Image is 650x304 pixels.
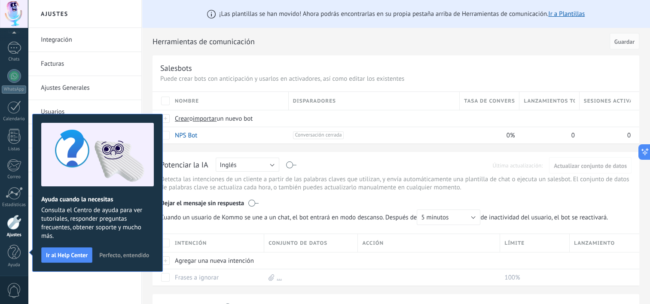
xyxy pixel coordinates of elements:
span: Disparadores [293,97,336,105]
div: 0 [519,127,575,143]
li: Facturas [28,52,141,76]
span: 0 [571,131,575,140]
span: Lanzamientos totales [524,97,574,105]
p: Puede crear bots con anticipación y usarlos en activadores, así como editar los existentes [160,75,632,83]
span: Ir al Help Center [46,252,88,258]
span: Guardar [614,39,635,45]
div: Listas [2,146,27,152]
span: Tasa de conversión [464,97,515,105]
span: Inglés [220,161,237,169]
li: Integración [28,28,141,52]
li: Usuarios [28,100,141,124]
div: Ajustes [2,232,27,238]
div: 0 [580,127,631,143]
span: Conversación cerrada [293,131,344,139]
a: Integración [41,28,133,52]
button: Ir al Help Center [41,247,92,263]
span: Intención [175,239,207,247]
a: ... [277,274,282,282]
div: WhatsApp [2,85,26,94]
span: 5 minutos [421,213,449,222]
span: 0 [627,131,631,140]
a: NPS Bot [175,131,197,140]
span: Cuando un usuario de Kommo se une a un chat, el bot entrará en modo descanso. Después de [160,210,480,225]
div: Estadísticas [2,202,27,208]
a: Frases a ignorar [175,274,219,282]
a: Ir a Plantillas [548,10,585,18]
li: Ajustes Generales [28,76,141,100]
span: Consulta el Centro de ayuda para ver tutoriales, responder preguntas frecuentes, obtener soporte ... [41,206,154,240]
a: Usuarios [41,100,133,124]
span: un nuevo bot [217,115,253,123]
p: Detecta las intenciones de un cliente a partir de las palabras claves que utilizan, y envía autom... [160,175,632,192]
span: Perfecto, entendido [99,252,149,258]
h2: Herramientas de comunicación [153,33,607,50]
span: Nombre [175,97,199,105]
button: Guardar [610,33,639,49]
span: Lanzamiento [574,239,615,247]
span: Límite [504,239,525,247]
h2: Ayuda cuando la necesitas [41,195,154,204]
div: 100% [500,269,565,286]
div: Potenciar la IA [160,160,208,171]
button: Perfecto, entendido [95,249,153,261]
div: Dejar el mensaje sin respuesta [160,193,632,210]
div: Chats [2,57,27,62]
span: ¡Las plantillas se han movido! Ahora podrás encontrarlas en su propia pestaña arriba de Herramien... [219,10,585,18]
span: importar [193,115,217,123]
div: Ayuda [2,262,27,268]
div: 0% [460,127,515,143]
a: Ajustes Generales [41,76,133,100]
a: Facturas [41,52,133,76]
span: de inactividad del usuario, el bot se reactivará. [160,210,613,225]
div: Salesbots [160,63,192,73]
span: 0% [507,131,515,140]
span: 100% [504,274,520,282]
span: Crear [175,115,189,123]
span: Acción [362,239,384,247]
button: Inglés [216,158,279,172]
span: Conjunto de datos [269,239,327,247]
div: Correo [2,174,27,180]
span: o [189,115,193,123]
div: Calendario [2,116,27,122]
div: Agregar una nueva intención [171,252,260,269]
button: 5 minutos [417,210,480,225]
span: Sesiones activas [584,97,631,105]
